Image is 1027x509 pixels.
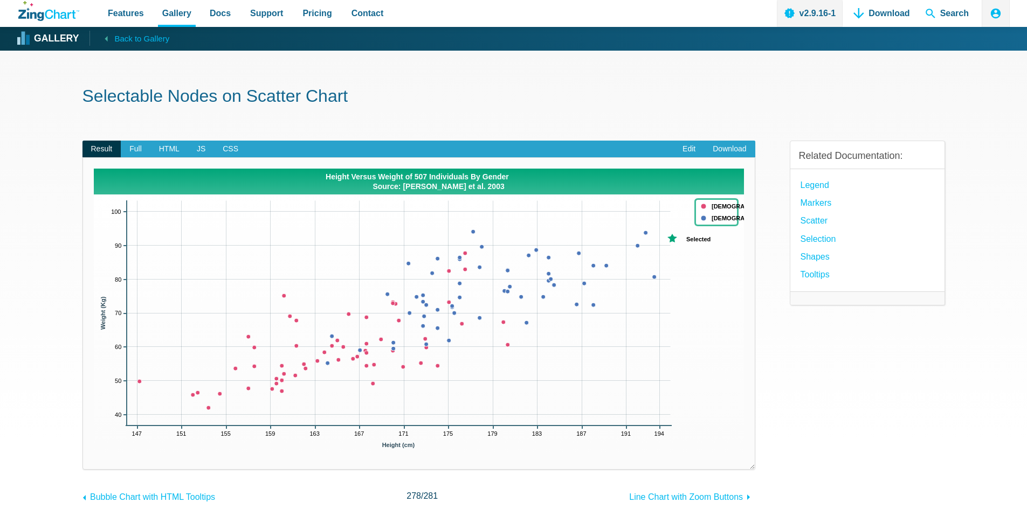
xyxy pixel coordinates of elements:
a: Line Chart with Zoom Buttons [629,487,755,504]
a: Legend [801,178,829,192]
a: Gallery [18,31,79,47]
span: Docs [210,6,231,20]
a: Download [704,141,755,158]
span: Full [121,141,150,158]
span: Features [108,6,144,20]
span: Pricing [302,6,332,20]
span: 281 [423,491,438,500]
strong: Gallery [34,34,79,44]
span: 278 [406,491,421,500]
a: Back to Gallery [89,31,169,46]
span: HTML [150,141,188,158]
span: Support [250,6,283,20]
a: Shapes [801,249,830,264]
h3: Related Documentation: [799,150,936,162]
span: Result [82,141,121,158]
a: Markers [801,196,832,210]
h1: Selectable Nodes on Scatter Chart [82,85,945,109]
a: Scatter [801,213,828,228]
span: CSS [214,141,247,158]
span: Line Chart with Zoom Buttons [629,492,743,501]
a: Selection [801,232,836,246]
span: Gallery [162,6,191,20]
a: Bubble Chart with HTML Tooltips [82,487,216,504]
a: Edit [674,141,704,158]
span: Back to Gallery [114,32,169,46]
a: ZingChart Logo. Click to return to the homepage [18,1,79,21]
span: Contact [351,6,384,20]
span: Bubble Chart with HTML Tooltips [90,492,215,501]
span: JS [188,141,214,158]
a: Tooltips [801,267,830,282]
span: / [406,489,438,503]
